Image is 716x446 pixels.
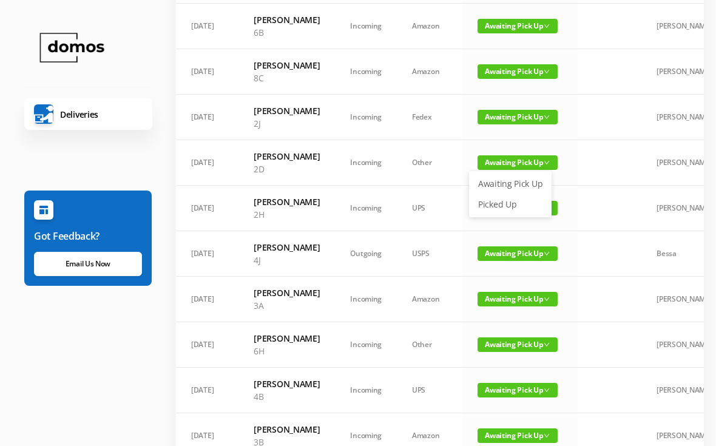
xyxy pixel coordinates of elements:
[397,231,462,277] td: USPS
[254,195,320,208] h6: [PERSON_NAME]
[176,4,238,49] td: [DATE]
[176,140,238,186] td: [DATE]
[478,110,558,124] span: Awaiting Pick Up
[397,186,462,231] td: UPS
[254,286,320,299] h6: [PERSON_NAME]
[478,383,558,397] span: Awaiting Pick Up
[254,377,320,390] h6: [PERSON_NAME]
[335,186,397,231] td: Incoming
[544,433,550,439] i: icon: down
[544,23,550,29] i: icon: down
[176,186,238,231] td: [DATE]
[397,277,462,322] td: Amazon
[478,246,558,261] span: Awaiting Pick Up
[544,342,550,348] i: icon: down
[254,208,320,221] p: 2H
[254,332,320,345] h6: [PERSON_NAME]
[254,150,320,163] h6: [PERSON_NAME]
[254,254,320,266] p: 4J
[397,4,462,49] td: Amazon
[176,49,238,95] td: [DATE]
[176,368,238,413] td: [DATE]
[254,13,320,26] h6: [PERSON_NAME]
[478,337,558,352] span: Awaiting Pick Up
[335,231,397,277] td: Outgoing
[335,322,397,368] td: Incoming
[335,140,397,186] td: Incoming
[544,69,550,75] i: icon: down
[478,155,558,170] span: Awaiting Pick Up
[254,390,320,403] p: 4B
[254,423,320,436] h6: [PERSON_NAME]
[397,49,462,95] td: Amazon
[254,26,320,39] p: 6B
[397,95,462,140] td: Fedex
[254,59,320,72] h6: [PERSON_NAME]
[254,299,320,312] p: 3A
[254,117,320,130] p: 2J
[544,296,550,302] i: icon: down
[176,322,238,368] td: [DATE]
[478,64,558,79] span: Awaiting Pick Up
[176,95,238,140] td: [DATE]
[24,98,152,130] a: Deliveries
[254,72,320,84] p: 8C
[254,241,320,254] h6: [PERSON_NAME]
[544,387,550,393] i: icon: down
[478,19,558,33] span: Awaiting Pick Up
[335,368,397,413] td: Incoming
[471,195,550,214] a: Picked Up
[335,49,397,95] td: Incoming
[254,163,320,175] p: 2D
[254,345,320,357] p: 6H
[34,252,142,276] a: Email Us Now
[478,428,558,443] span: Awaiting Pick Up
[176,231,238,277] td: [DATE]
[397,140,462,186] td: Other
[478,292,558,306] span: Awaiting Pick Up
[176,277,238,322] td: [DATE]
[544,160,550,166] i: icon: down
[397,322,462,368] td: Other
[335,277,397,322] td: Incoming
[471,174,550,194] a: Awaiting Pick Up
[335,95,397,140] td: Incoming
[34,229,142,243] h6: Got Feedback?
[544,114,550,120] i: icon: down
[335,4,397,49] td: Incoming
[254,104,320,117] h6: [PERSON_NAME]
[397,368,462,413] td: UPS
[544,251,550,257] i: icon: down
